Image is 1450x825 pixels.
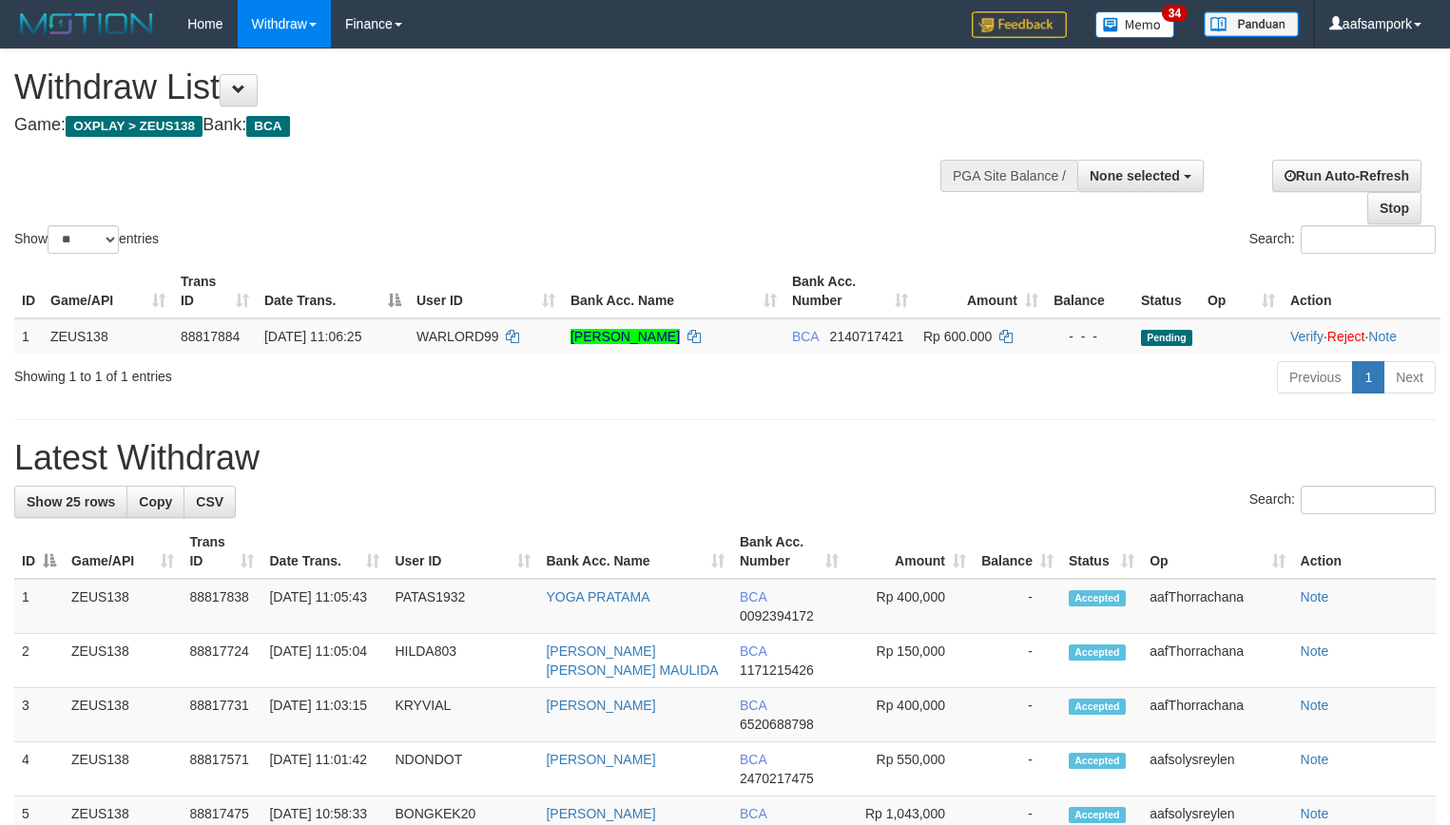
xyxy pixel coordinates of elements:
[257,264,409,318] th: Date Trans.: activate to sort column descending
[14,264,43,318] th: ID
[732,525,846,579] th: Bank Acc. Number: activate to sort column ascending
[1301,225,1436,254] input: Search:
[1142,579,1292,634] td: aafThorrachana
[740,589,766,604] span: BCA
[182,742,261,796] td: 88817571
[1204,11,1299,37] img: panduan.png
[14,742,64,796] td: 4
[784,264,916,318] th: Bank Acc. Number: activate to sort column ascending
[181,329,240,344] span: 88817884
[14,318,43,354] td: 1
[27,494,115,509] span: Show 25 rows
[1301,752,1329,767] a: Note
[546,752,655,767] a: [PERSON_NAME]
[14,525,64,579] th: ID: activate to sort column descending
[387,634,538,688] td: HILDA803
[48,225,119,254] select: Showentries
[14,634,64,688] td: 2
[1383,361,1436,393] a: Next
[246,116,289,137] span: BCA
[546,589,649,604] a: YOGA PRATAMA
[740,698,766,713] span: BCA
[1162,5,1188,22] span: 34
[1352,361,1384,393] a: 1
[740,662,814,678] span: Copy 1171215426 to clipboard
[1095,11,1175,38] img: Button%20Memo.svg
[1069,807,1126,823] span: Accepted
[182,688,261,742] td: 88817731
[14,116,948,135] h4: Game: Bank:
[64,579,182,634] td: ZEUS138
[1249,486,1436,514] label: Search:
[182,579,261,634] td: 88817838
[14,439,1436,477] h1: Latest Withdraw
[1142,634,1292,688] td: aafThorrachana
[43,264,173,318] th: Game/API: activate to sort column ascending
[64,525,182,579] th: Game/API: activate to sort column ascending
[563,264,784,318] th: Bank Acc. Name: activate to sort column ascending
[261,634,387,688] td: [DATE] 11:05:04
[846,634,974,688] td: Rp 150,000
[1061,525,1142,579] th: Status: activate to sort column ascending
[261,688,387,742] td: [DATE] 11:03:15
[1290,329,1324,344] a: Verify
[1368,329,1397,344] a: Note
[1327,329,1365,344] a: Reject
[196,494,223,509] span: CSV
[1046,264,1133,318] th: Balance
[546,698,655,713] a: [PERSON_NAME]
[1069,644,1126,661] span: Accepted
[182,634,261,688] td: 88817724
[184,486,236,518] a: CSV
[546,643,718,678] a: [PERSON_NAME] [PERSON_NAME] MAULIDA
[1301,806,1329,821] a: Note
[1301,643,1329,659] a: Note
[1301,486,1436,514] input: Search:
[416,329,499,344] span: WARLORD99
[14,579,64,634] td: 1
[1141,330,1192,346] span: Pending
[546,806,655,821] a: [PERSON_NAME]
[740,643,766,659] span: BCA
[916,264,1046,318] th: Amount: activate to sort column ascending
[43,318,173,354] td: ZEUS138
[1283,318,1440,354] td: · ·
[14,68,948,106] h1: Withdraw List
[14,359,590,386] div: Showing 1 to 1 of 1 entries
[1133,264,1200,318] th: Status
[14,486,127,518] a: Show 25 rows
[14,10,159,38] img: MOTION_logo.png
[64,688,182,742] td: ZEUS138
[1367,192,1421,224] a: Stop
[1142,742,1292,796] td: aafsolysreylen
[1272,160,1421,192] a: Run Auto-Refresh
[182,525,261,579] th: Trans ID: activate to sort column ascending
[14,688,64,742] td: 3
[846,688,974,742] td: Rp 400,000
[570,329,680,344] a: [PERSON_NAME]
[740,752,766,767] span: BCA
[1069,699,1126,715] span: Accepted
[1069,753,1126,769] span: Accepted
[972,11,1067,38] img: Feedback.jpg
[846,525,974,579] th: Amount: activate to sort column ascending
[387,525,538,579] th: User ID: activate to sort column ascending
[261,742,387,796] td: [DATE] 11:01:42
[974,525,1061,579] th: Balance: activate to sort column ascending
[1301,589,1329,604] a: Note
[64,742,182,796] td: ZEUS138
[1301,698,1329,713] a: Note
[1090,168,1180,183] span: None selected
[64,634,182,688] td: ZEUS138
[740,717,814,732] span: Copy 6520688798 to clipboard
[1293,525,1436,579] th: Action
[974,634,1061,688] td: -
[1054,327,1126,346] div: - - -
[1069,590,1126,606] span: Accepted
[1249,225,1436,254] label: Search:
[14,225,159,254] label: Show entries
[173,264,257,318] th: Trans ID: activate to sort column ascending
[974,688,1061,742] td: -
[740,806,766,821] span: BCA
[923,329,992,344] span: Rp 600.000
